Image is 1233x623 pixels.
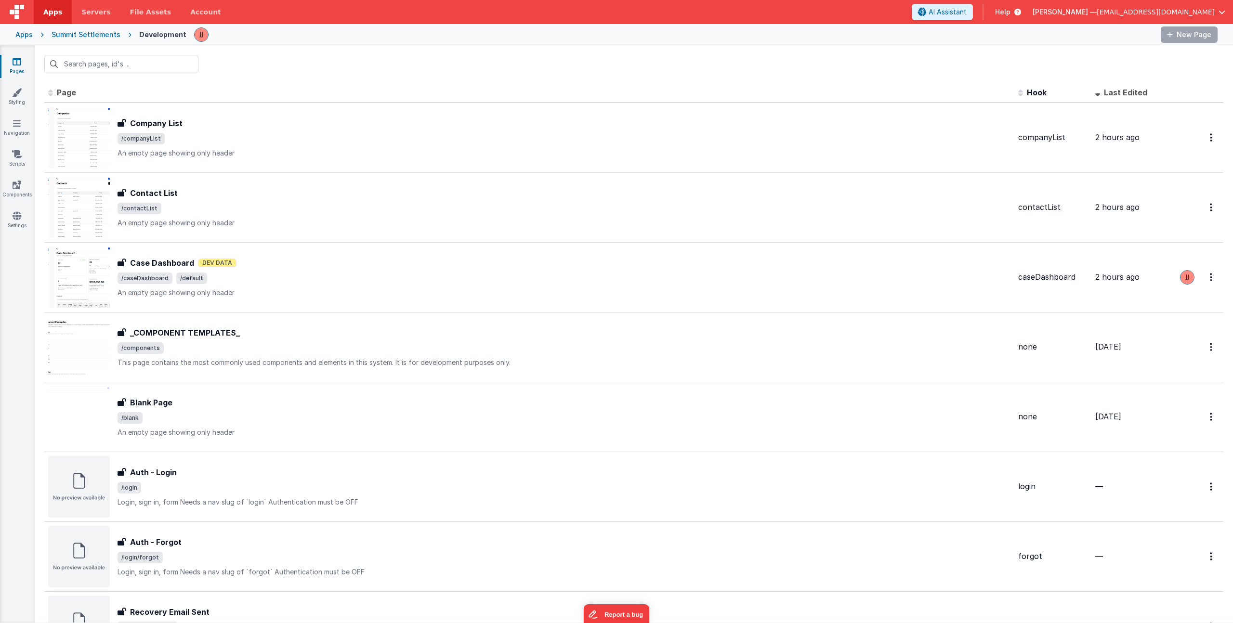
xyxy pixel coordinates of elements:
[118,133,165,144] span: /companyList
[1204,267,1220,287] button: Options
[1204,546,1220,566] button: Options
[1095,202,1140,212] span: 2 hours ago
[1033,7,1097,17] span: [PERSON_NAME] —
[130,606,210,618] h3: Recovery Email Sent
[1018,132,1088,143] div: companyList
[929,7,967,17] span: AI Assistant
[1018,551,1088,562] div: forgot
[995,7,1010,17] span: Help
[130,467,177,478] h3: Auth - Login
[1204,197,1220,217] button: Options
[130,327,240,338] h3: _COMPONENT TEMPLATES_
[118,412,143,424] span: /blank
[118,288,1010,298] p: An empty page showing only header
[118,273,172,284] span: /caseDashboard
[139,30,186,39] div: Development
[1095,132,1140,142] span: 2 hours ago
[1027,88,1047,97] span: Hook
[118,342,164,354] span: /components
[1018,481,1088,492] div: login
[44,55,198,73] input: Search pages, id's ...
[118,218,1010,228] p: An empty page showing only header
[130,187,178,199] h3: Contact List
[43,7,62,17] span: Apps
[1033,7,1225,17] button: [PERSON_NAME] — [EMAIL_ADDRESS][DOMAIN_NAME]
[1018,341,1088,352] div: none
[15,30,33,39] div: Apps
[1181,271,1194,284] img: 67cf703950b6d9cd5ee0aacca227d490
[130,397,172,408] h3: Blank Page
[912,4,973,20] button: AI Assistant
[1018,272,1088,283] div: caseDashboard
[176,273,207,284] span: /default
[1095,412,1121,421] span: [DATE]
[130,117,183,129] h3: Company List
[118,552,163,563] span: /login/forgot
[198,259,236,267] span: Dev Data
[118,482,141,493] span: /login
[195,28,208,41] img: 67cf703950b6d9cd5ee0aacca227d490
[1204,407,1220,427] button: Options
[1095,551,1103,561] span: —
[1095,481,1103,491] span: —
[118,358,1010,367] p: This page contains the most commonly used components and elements in this system. It is for devel...
[81,7,110,17] span: Servers
[1104,88,1147,97] span: Last Edited
[1161,26,1218,43] button: New Page
[1204,477,1220,496] button: Options
[52,30,120,39] div: Summit Settlements
[57,88,76,97] span: Page
[1018,202,1088,213] div: contactList
[118,203,161,214] span: /contactList
[1095,342,1121,351] span: [DATE]
[1204,337,1220,357] button: Options
[1095,272,1140,282] span: 2 hours ago
[130,7,171,17] span: File Assets
[1097,7,1215,17] span: [EMAIL_ADDRESS][DOMAIN_NAME]
[130,257,194,269] h3: Case Dashboard
[1204,128,1220,147] button: Options
[1018,411,1088,422] div: none
[118,148,1010,158] p: An empty page showing only header
[118,428,1010,437] p: An empty page showing only header
[118,497,1010,507] p: Login, sign in, form Needs a nav slug of `login` Authentication must be OFF
[130,536,182,548] h3: Auth - Forgot
[118,567,1010,577] p: Login, sign in, form Needs a nav slug of `forgot` Authentication must be OFF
